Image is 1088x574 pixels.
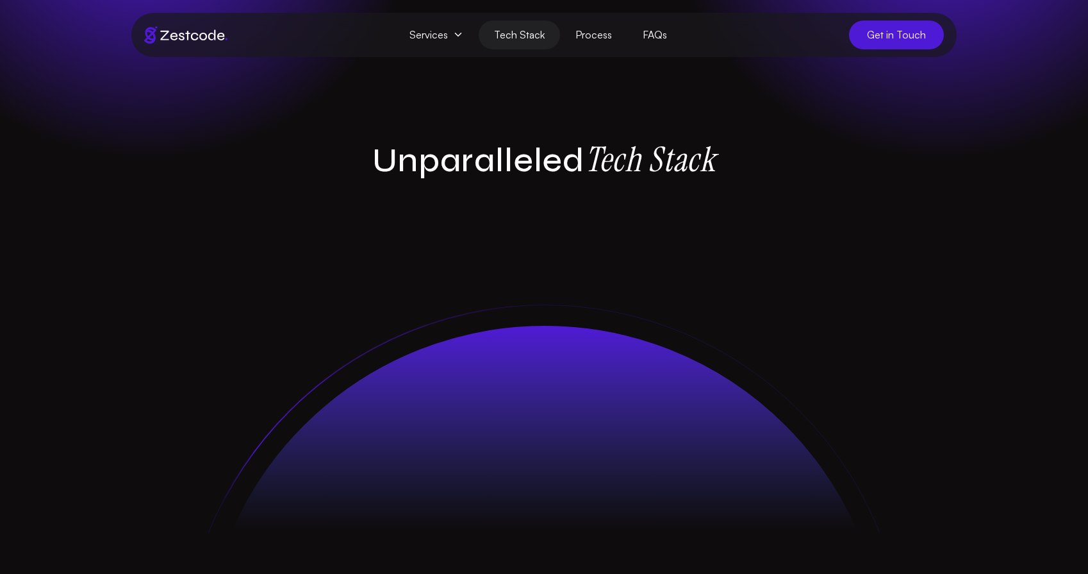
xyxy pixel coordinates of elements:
h1: Unparalleled [329,139,759,181]
strong: Tech Stack [585,137,716,181]
a: Process [560,21,627,49]
img: Brand logo of zestcode digital [144,26,227,44]
a: Get in Touch [849,21,944,49]
span: Services [394,21,479,49]
a: Tech Stack [479,21,560,49]
a: FAQs [627,21,682,49]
